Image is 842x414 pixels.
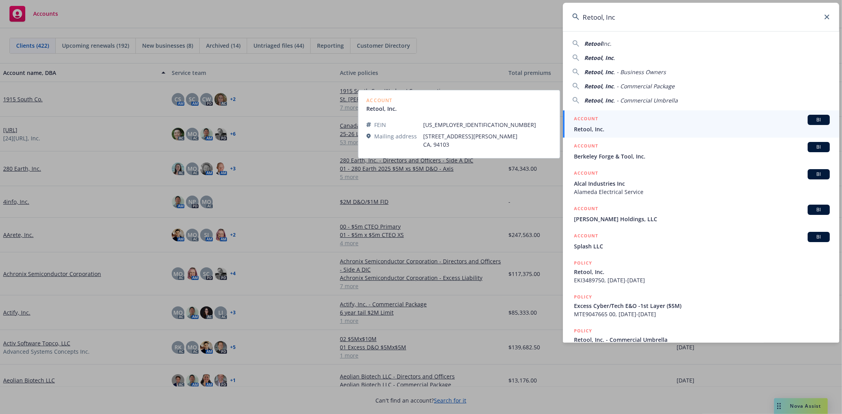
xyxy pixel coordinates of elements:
a: POLICYExcess Cyber/Tech E&O -1st Layer ($5M)MTE9047665 00, [DATE]-[DATE] [563,289,839,323]
h5: ACCOUNT [574,115,598,124]
a: ACCOUNTBIBerkeley Forge & Tool, Inc. [563,138,839,165]
h5: ACCOUNT [574,232,598,241]
a: ACCOUNTBISplash LLC [563,228,839,255]
span: MTE9047665 00, [DATE]-[DATE] [574,310,830,318]
span: Retool, Inc. - Commercial Umbrella [574,336,830,344]
a: ACCOUNTBI[PERSON_NAME] Holdings, LLC [563,200,839,228]
span: Alcal Industries Inc [574,179,830,188]
span: . [613,54,615,62]
h5: ACCOUNT [574,142,598,151]
span: . - Business Owners [613,68,666,76]
span: BI [811,171,827,178]
h5: POLICY [574,293,592,301]
span: . - Commercial Umbrella [613,97,678,104]
span: Retool, Inc. [574,268,830,276]
span: Inc. [602,40,611,47]
span: Retool, Inc [584,97,613,104]
a: ACCOUNTBIAlcal Industries IncAlameda Electrical Service [563,165,839,200]
a: ACCOUNTBIRetool, Inc. [563,110,839,138]
span: BI [811,233,827,241]
span: EKI3489750, [DATE]-[DATE] [574,276,830,284]
span: BI [811,116,827,123]
a: POLICYRetool, Inc. - Commercial Umbrella [563,323,839,356]
span: Retool, Inc [584,54,613,62]
span: Excess Cyber/Tech E&O -1st Layer ($5M) [574,302,830,310]
span: Retool, Inc [584,68,613,76]
h5: POLICY [574,327,592,335]
h5: ACCOUNT [574,205,598,214]
span: Alameda Electrical Service [574,188,830,196]
span: . - Commercial Package [613,82,675,90]
span: BI [811,144,827,151]
a: POLICYRetool, Inc.EKI3489750, [DATE]-[DATE] [563,255,839,289]
input: Search... [563,3,839,31]
span: Berkeley Forge & Tool, Inc. [574,152,830,160]
span: Splash LLC [574,242,830,250]
h5: ACCOUNT [574,169,598,179]
span: Retool [584,40,602,47]
span: Retool, Inc [584,82,613,90]
span: BI [811,206,827,213]
span: [PERSON_NAME] Holdings, LLC [574,215,830,223]
h5: POLICY [574,259,592,267]
span: Retool, Inc. [574,125,830,133]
